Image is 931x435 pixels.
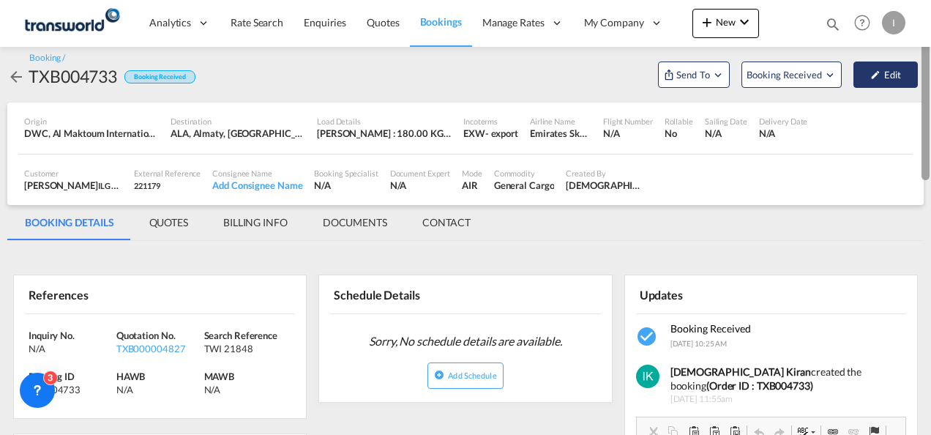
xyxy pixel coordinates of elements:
[24,179,122,192] div: [PERSON_NAME]
[204,330,277,341] span: Search Reference
[665,127,693,140] div: No
[853,62,918,88] button: icon-pencilEdit
[171,116,305,127] div: Destination
[171,127,305,140] div: ALA, Almaty, Almaty, Kazakhstan, South West Asia, Asia Pacific
[204,371,235,382] span: MAWB
[132,205,206,240] md-tab-item: QUOTES
[7,205,488,240] md-pagination-wrapper: Use the left and right arrow keys to navigate between tabs
[882,11,905,34] div: I
[124,70,195,84] div: Booking Received
[427,362,503,389] button: icon-plus-circleAdd Schedule
[304,16,346,29] span: Enquiries
[759,116,808,127] div: Delivery Date
[29,330,75,341] span: Inquiry No.
[670,393,908,406] span: [DATE] 11:55am
[314,168,378,179] div: Booking Specialist
[212,179,302,192] div: Add Consignee Name
[530,116,591,127] div: Airline Name
[29,342,113,355] div: N/A
[603,127,653,140] div: N/A
[7,64,29,88] div: icon-arrow-left
[850,10,882,37] div: Help
[317,116,452,127] div: Load Details
[206,205,305,240] md-tab-item: BILLING INFO
[24,116,159,127] div: Origin
[675,67,711,82] span: Send To
[670,365,812,378] b: [DEMOGRAPHIC_DATA] Kiran
[566,168,642,179] div: Created By
[24,168,122,179] div: Customer
[22,7,121,40] img: f753ae806dec11f0841701cdfdf085c0.png
[134,181,160,190] span: 221179
[420,15,462,28] span: Bookings
[15,15,254,30] body: Editor, editor2
[636,365,659,388] img: Wuf8wAAAAGSURBVAMAQP4pWyrTeh4AAAAASUVORK5CYII=
[747,67,823,82] span: Booking Received
[462,168,482,179] div: Mode
[463,116,518,127] div: Incoterms
[603,116,653,127] div: Flight Number
[698,16,753,28] span: New
[24,127,159,140] div: DWC, Al Maktoum International, Jebel Ali, United Arab Emirates, Middle East, Middle East
[116,342,201,355] div: TXB000004827
[482,15,545,30] span: Manage Rates
[825,16,841,32] md-icon: icon-magnify
[98,179,169,191] span: ILG EMEA DWC LLC
[494,168,555,179] div: Commodity
[149,15,191,30] span: Analytics
[494,179,555,192] div: General Cargo
[698,13,716,31] md-icon: icon-plus 400-fg
[367,16,399,29] span: Quotes
[705,116,747,127] div: Sailing Date
[212,168,302,179] div: Consignee Name
[658,62,730,88] button: Open demo menu
[530,127,591,140] div: Emirates SkyCargo
[463,127,485,140] div: EXW
[405,205,488,240] md-tab-item: CONTACT
[665,116,693,127] div: Rollable
[29,383,113,396] div: TXB004733
[670,339,728,348] span: [DATE] 10:25 AM
[636,325,659,349] md-icon: icon-checkbox-marked-circle
[29,52,65,64] div: Booking /
[670,365,908,393] div: created the booking
[363,327,568,355] span: Sorry, No schedule details are available.
[741,62,842,88] button: Open demo menu
[736,13,753,31] md-icon: icon-chevron-down
[314,179,378,192] div: N/A
[448,371,496,380] span: Add Schedule
[330,281,463,307] div: Schedule Details
[305,205,405,240] md-tab-item: DOCUMENTS
[706,379,813,392] b: (Order ID : TXB004733)
[434,370,444,380] md-icon: icon-plus-circle
[390,168,451,179] div: Document Expert
[116,330,176,341] span: Quotation No.
[116,371,146,382] span: HAWB
[317,127,452,140] div: [PERSON_NAME] : 180.00 KG | Volumetric Wt : 180.00 KG | Chargeable Wt : 180.00 KG
[870,70,880,80] md-icon: icon-pencil
[134,168,201,179] div: External Reference
[825,16,841,38] div: icon-magnify
[759,127,808,140] div: N/A
[231,16,283,29] span: Rate Search
[29,371,75,382] span: Booking ID
[7,68,25,86] md-icon: icon-arrow-left
[462,179,482,192] div: AIR
[7,205,132,240] md-tab-item: BOOKING DETAILS
[116,383,204,396] div: N/A
[485,127,518,140] div: - export
[850,10,875,35] span: Help
[670,322,751,335] span: Booking Received
[204,383,221,396] div: N/A
[204,342,288,355] div: TWI 21848
[29,64,117,88] div: TXB004733
[636,281,769,307] div: Updates
[692,9,759,38] button: icon-plus 400-fgNewicon-chevron-down
[25,281,157,307] div: References
[584,15,644,30] span: My Company
[390,179,451,192] div: N/A
[566,179,642,192] div: Irishi Kiran
[705,127,747,140] div: N/A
